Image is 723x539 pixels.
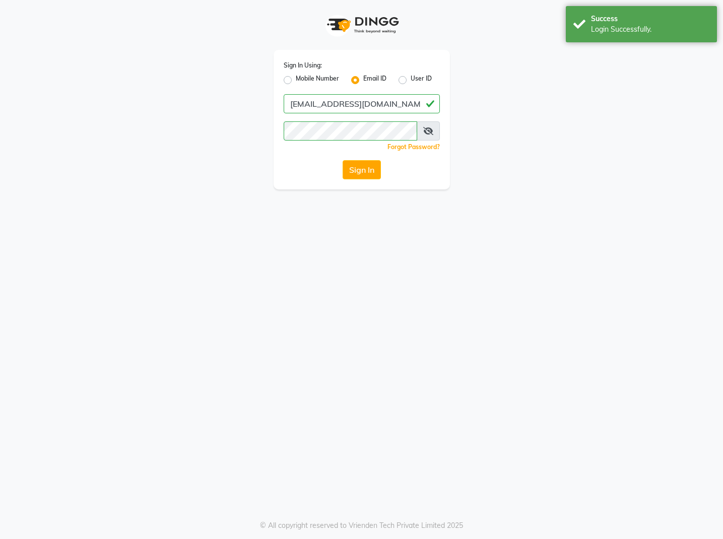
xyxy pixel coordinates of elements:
input: Username [284,94,440,113]
label: User ID [411,74,432,86]
label: Sign In Using: [284,61,322,70]
label: Email ID [363,74,386,86]
img: logo1.svg [321,10,402,40]
a: Forgot Password? [387,143,440,151]
div: Login Successfully. [591,24,709,35]
input: Username [284,121,417,141]
div: Success [591,14,709,24]
label: Mobile Number [296,74,339,86]
button: Sign In [343,160,381,179]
